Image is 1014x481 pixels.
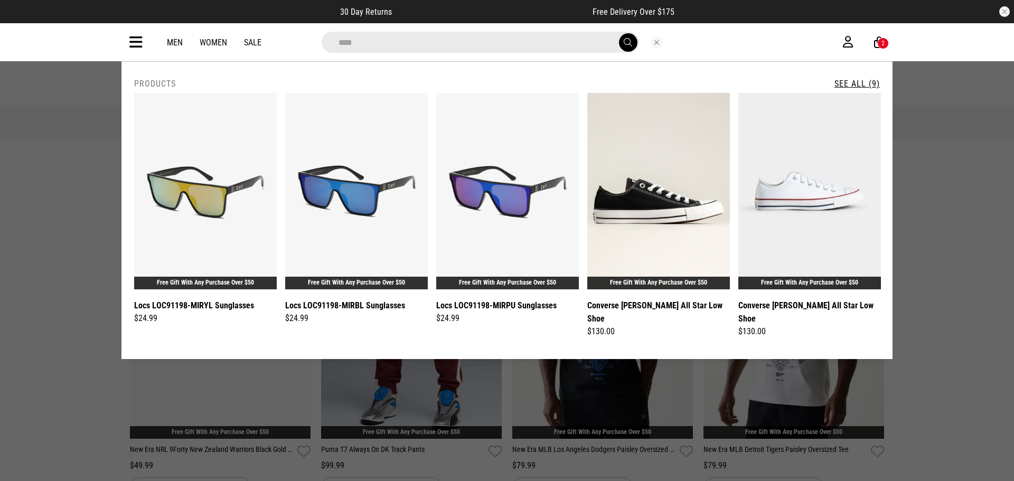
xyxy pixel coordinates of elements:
[651,36,662,48] button: Close search
[285,93,428,289] img: Locs Loc91198-mirbl Sunglasses in Blue
[244,37,261,48] a: Sale
[834,79,880,89] a: See All (9)
[134,312,277,325] div: $24.99
[200,37,227,48] a: Women
[738,299,881,325] a: Converse [PERSON_NAME] All Star Low Shoe
[308,279,405,286] a: Free Gift With Any Purchase Over $50
[134,93,277,289] img: Locs Loc91198-miryl Sunglasses in Yellow
[610,279,707,286] a: Free Gift With Any Purchase Over $50
[167,37,183,48] a: Men
[738,325,881,338] div: $130.00
[738,93,881,289] img: Converse Chuck Taylor All Star Low Shoe in White
[593,7,674,17] span: Free Delivery Over $175
[413,6,571,17] iframe: Customer reviews powered by Trustpilot
[436,312,579,325] div: $24.99
[874,37,884,48] a: 2
[761,279,858,286] a: Free Gift With Any Purchase Over $50
[285,299,405,312] a: Locs LOC91198-MIRBL Sunglasses
[134,299,254,312] a: Locs LOC91198-MIRYL Sunglasses
[587,299,730,325] a: Converse [PERSON_NAME] All Star Low Shoe
[436,93,579,289] img: Locs Loc91198-mirpu Sunglasses in Purple
[587,325,730,338] div: $130.00
[340,7,392,17] span: 30 Day Returns
[134,79,176,89] h2: Products
[285,312,428,325] div: $24.99
[157,279,254,286] a: Free Gift With Any Purchase Over $50
[436,299,557,312] a: Locs LOC91198-MIRPU Sunglasses
[459,279,556,286] a: Free Gift With Any Purchase Over $50
[587,93,730,289] img: Converse Chuck Taylor All Star Low Shoe in Black
[881,40,885,47] div: 2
